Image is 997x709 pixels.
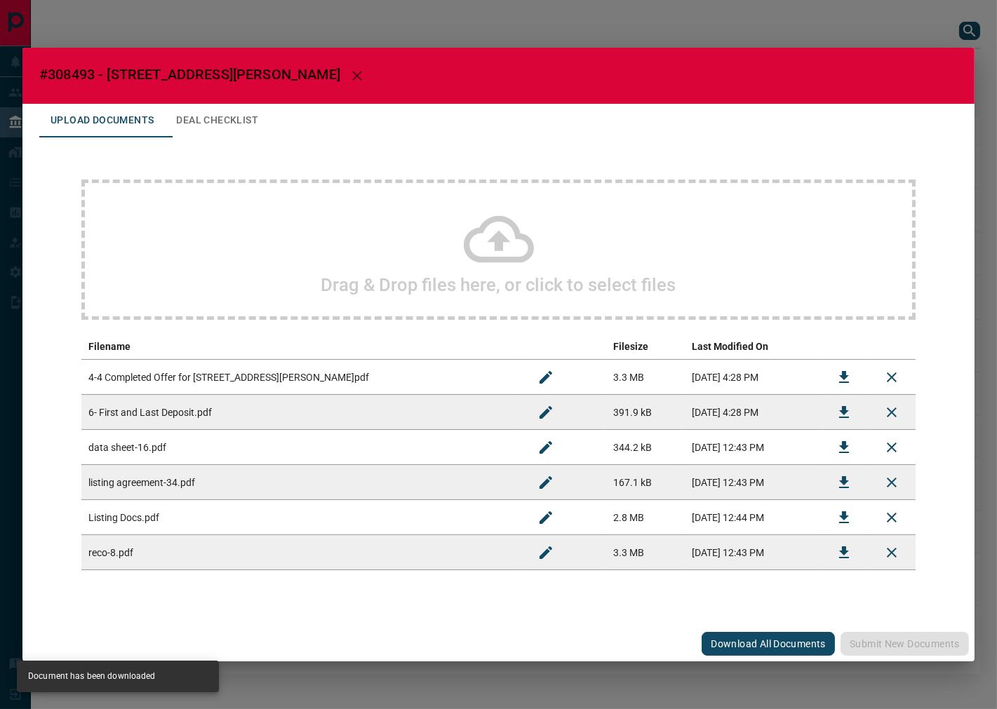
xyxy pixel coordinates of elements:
[81,360,522,395] td: 4-4 Completed Offer for [STREET_ADDRESS][PERSON_NAME]pdf
[827,536,861,569] button: Download
[875,360,909,394] button: Remove File
[875,536,909,569] button: Remove File
[606,535,685,570] td: 3.3 MB
[606,500,685,535] td: 2.8 MB
[827,466,861,499] button: Download
[81,334,522,360] th: Filename
[81,465,522,500] td: listing agreement-34.pdf
[529,396,563,429] button: Rename
[39,104,165,137] button: Upload Documents
[321,274,676,295] h2: Drag & Drop files here, or click to select files
[827,501,861,534] button: Download
[685,500,820,535] td: [DATE] 12:44 PM
[81,180,916,320] div: Drag & Drop files here, or click to select files
[39,66,340,83] span: #308493 - [STREET_ADDRESS][PERSON_NAME]
[522,334,606,360] th: edit column
[685,465,820,500] td: [DATE] 12:43 PM
[685,535,820,570] td: [DATE] 12:43 PM
[820,334,868,360] th: download action column
[81,535,522,570] td: reco-8.pdf
[875,466,909,499] button: Remove File
[868,334,916,360] th: delete file action column
[606,395,685,430] td: 391.9 kB
[529,360,563,394] button: Rename
[685,430,820,465] td: [DATE] 12:43 PM
[875,396,909,429] button: Remove File
[165,104,269,137] button: Deal Checklist
[606,334,685,360] th: Filesize
[685,334,820,360] th: Last Modified On
[81,430,522,465] td: data sheet-16.pdf
[875,501,909,534] button: Remove File
[529,466,563,499] button: Rename
[875,431,909,464] button: Remove File
[702,632,835,656] button: Download All Documents
[28,665,156,688] div: Document has been downloaded
[606,430,685,465] td: 344.2 kB
[529,431,563,464] button: Rename
[529,501,563,534] button: Rename
[81,395,522,430] td: 6- First and Last Deposit.pdf
[606,465,685,500] td: 167.1 kB
[529,536,563,569] button: Rename
[685,395,820,430] td: [DATE] 4:28 PM
[827,396,861,429] button: Download
[827,360,861,394] button: Download
[606,360,685,395] td: 3.3 MB
[827,431,861,464] button: Download
[685,360,820,395] td: [DATE] 4:28 PM
[81,500,522,535] td: Listing Docs.pdf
